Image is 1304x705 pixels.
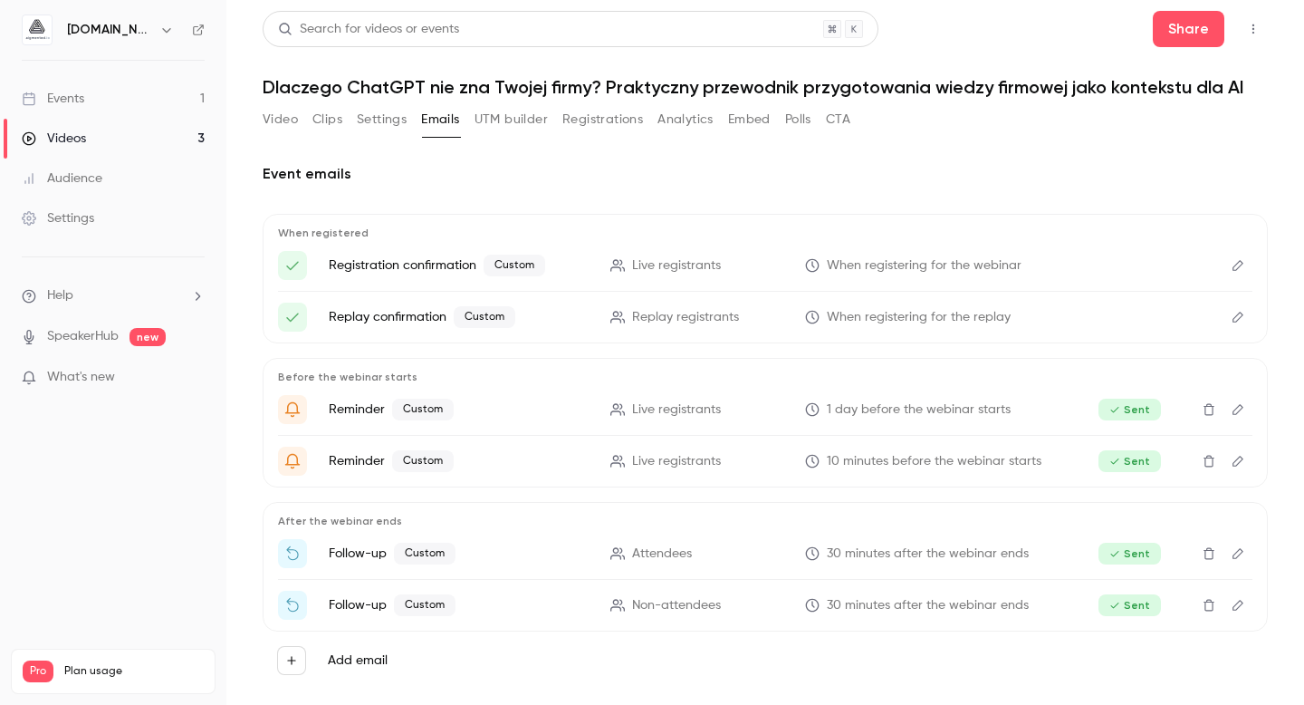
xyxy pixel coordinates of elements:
p: Reminder [329,450,589,472]
button: Top Bar Actions [1239,14,1268,43]
span: Sent [1098,450,1161,472]
span: 1 day before the webinar starts [827,401,1011,420]
li: [NAGRANIE] Dziękujemy za zapis na webinar {{ event_name }} [278,591,1252,620]
button: Settings [357,105,407,134]
p: Reminder [329,399,589,420]
p: When registered [278,226,1252,240]
span: 30 minutes after the webinar ends [827,545,1029,564]
div: Events [22,90,84,108]
h6: [DOMAIN_NAME] [67,21,152,39]
div: Search for videos or events [278,20,459,39]
p: After the webinar ends [278,514,1252,528]
p: Replay confirmation [329,306,589,328]
button: Edit [1223,447,1252,476]
label: Add email [328,652,388,670]
button: Video [263,105,298,134]
a: SpeakerHub [47,327,119,346]
button: Delete [1194,447,1223,476]
span: Live registrants [632,452,721,471]
button: Emails [421,105,459,134]
button: Delete [1194,591,1223,620]
li: Twój link do wydarzenia:{{ event_name }}! [278,251,1252,280]
h1: Dlaczego ChatGPT nie zna Twojej firmy? Praktyczny przewodnik przygotowania wiedzy firmowej jako k... [263,76,1268,98]
button: Registrations [562,105,643,134]
div: Settings [22,209,94,227]
span: Custom [392,399,454,420]
span: Live registrants [632,401,721,420]
span: Custom [484,255,545,276]
button: Delete [1194,395,1223,424]
span: Sent [1098,543,1161,565]
img: aigmented.io [23,15,52,44]
h2: Event emails [263,163,1268,185]
button: Embed [728,105,771,134]
button: CTA [826,105,850,134]
li: Już jutro&nbsp;webinar:{{ event_name }} [278,395,1252,424]
span: Custom [392,450,454,472]
li: help-dropdown-opener [22,286,205,305]
span: 30 minutes after the webinar ends [827,596,1029,615]
p: Before the webinar starts [278,370,1252,384]
span: Custom [454,306,515,328]
p: Registration confirmation [329,255,589,276]
span: new [129,328,166,346]
span: Custom [394,543,455,565]
button: Polls [785,105,811,134]
button: Edit [1223,251,1252,280]
span: Non-attendees [632,596,721,615]
button: Share [1153,11,1224,47]
div: Videos [22,130,86,148]
span: Custom [394,594,455,616]
span: When registering for the replay [827,308,1011,327]
span: Pro [23,661,53,682]
button: Edit [1223,591,1252,620]
li: [NAGRANIE] Dziękujemy za udział w webinarze {{ event_name }} [278,539,1252,568]
span: When registering for the webinar [827,256,1021,275]
button: Analytics [657,105,714,134]
button: Edit [1223,303,1252,332]
button: Delete [1194,539,1223,568]
span: Plan usage [64,664,204,679]
button: UTM builder [475,105,548,134]
span: Attendees [632,545,692,564]
div: Audience [22,169,102,188]
button: Edit [1223,395,1252,424]
li: Już za 10 minut zaczyna się&nbsp;webinar:{{ event_name }} [278,447,1252,476]
li: To Twój unikalny link do obejrzenia nagrania z webinaru: {{ event_name }}! [278,303,1252,332]
button: Edit [1223,539,1252,568]
span: Help [47,286,73,305]
p: Follow-up [329,594,589,616]
span: Sent [1098,399,1161,420]
span: 10 minutes before the webinar starts [827,452,1041,471]
span: Replay registrants [632,308,739,327]
p: Follow-up [329,543,589,565]
button: Clips [312,105,342,134]
span: Sent [1098,594,1161,616]
span: What's new [47,368,115,387]
span: Live registrants [632,256,721,275]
